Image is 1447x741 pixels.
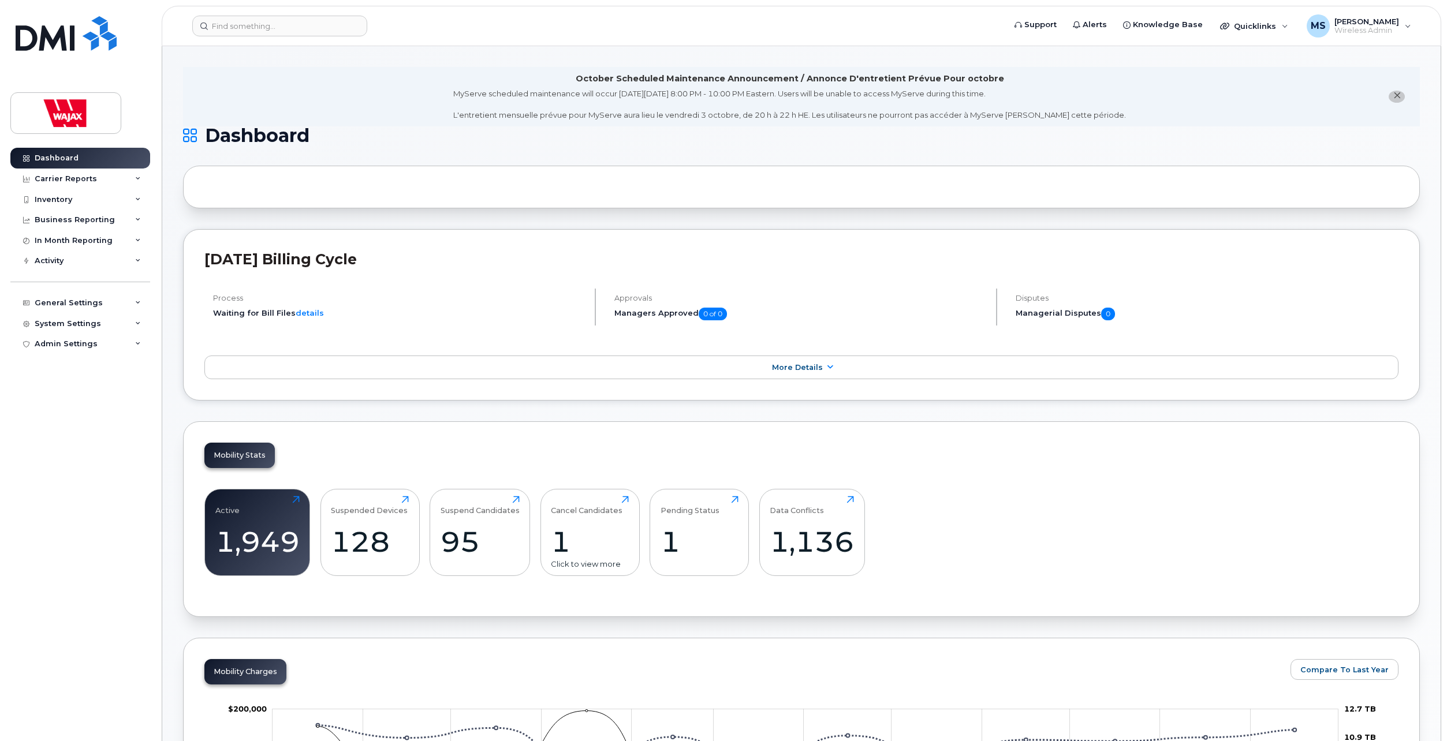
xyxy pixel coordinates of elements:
h4: Process [213,294,585,302]
span: 0 [1101,308,1115,320]
li: Waiting for Bill Files [213,308,585,319]
h5: Managers Approved [614,308,986,320]
h4: Approvals [614,294,986,302]
tspan: $200,000 [228,704,267,713]
div: 128 [331,525,409,559]
div: Click to view more [551,559,629,570]
div: 1,136 [770,525,854,559]
a: Active1,949 [215,496,300,570]
span: Compare To Last Year [1300,664,1389,675]
span: 0 of 0 [699,308,727,320]
tspan: 12.7 TB [1344,704,1376,713]
a: Suspended Devices128 [331,496,409,570]
g: $0 [228,704,267,713]
h4: Disputes [1016,294,1398,302]
a: Suspend Candidates95 [441,496,520,570]
div: Suspended Devices [331,496,408,515]
a: Pending Status1 [661,496,739,570]
div: 95 [441,525,520,559]
div: 1 [551,525,629,559]
span: Dashboard [205,127,309,144]
a: Data Conflicts1,136 [770,496,854,570]
a: Cancel Candidates1Click to view more [551,496,629,570]
div: Active [215,496,240,515]
div: MyServe scheduled maintenance will occur [DATE][DATE] 8:00 PM - 10:00 PM Eastern. Users will be u... [453,88,1126,121]
span: More Details [772,363,823,372]
div: 1 [661,525,739,559]
div: Suspend Candidates [441,496,520,515]
div: Cancel Candidates [551,496,622,515]
button: Compare To Last Year [1291,659,1398,680]
h5: Managerial Disputes [1016,308,1398,320]
h2: [DATE] Billing Cycle [204,250,1398,268]
div: Pending Status [661,496,719,515]
button: close notification [1389,91,1405,103]
div: 1,949 [215,525,300,559]
div: Data Conflicts [770,496,824,515]
a: details [296,308,324,317]
div: October Scheduled Maintenance Announcement / Annonce D'entretient Prévue Pour octobre [576,73,1004,85]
